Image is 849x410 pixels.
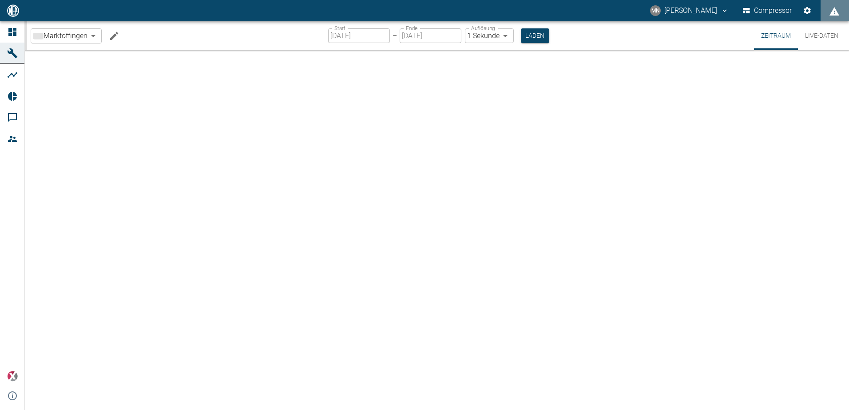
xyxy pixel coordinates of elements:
[328,28,390,43] input: DD.MM.YYYY
[471,24,495,32] label: Auflösung
[521,28,549,43] button: Laden
[798,21,845,50] button: Live-Daten
[650,5,661,16] div: MN
[33,31,87,41] a: Marktoffingen
[400,28,461,43] input: DD.MM.YYYY
[406,24,417,32] label: Ende
[649,3,730,19] button: neumann@arcanum-energy.de
[105,27,123,45] button: Machine bearbeiten
[754,21,798,50] button: Zeitraum
[7,371,18,382] img: Xplore Logo
[465,28,514,43] div: 1 Sekunde
[44,31,87,41] span: Marktoffingen
[6,4,20,16] img: logo
[393,31,397,41] p: –
[334,24,345,32] label: Start
[799,3,815,19] button: Einstellungen
[741,3,794,19] button: Compressor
